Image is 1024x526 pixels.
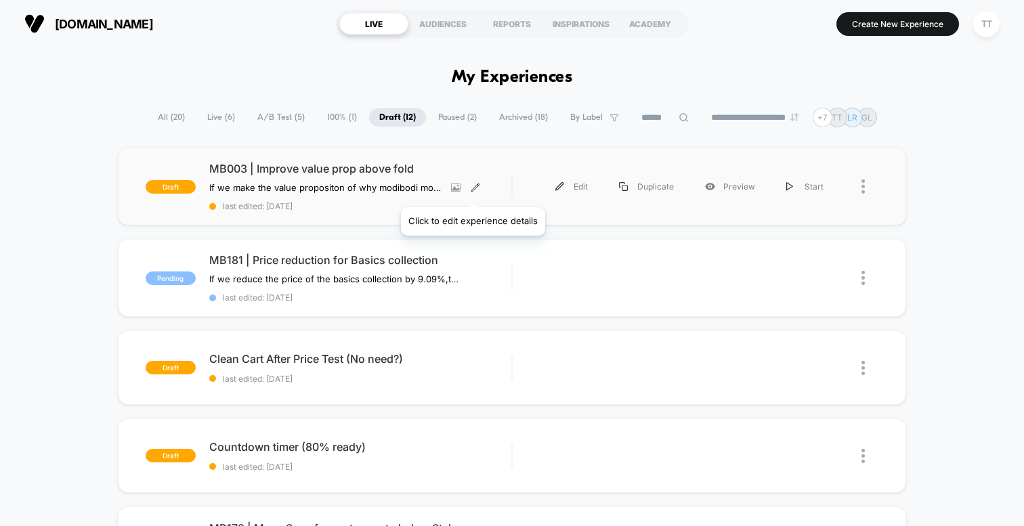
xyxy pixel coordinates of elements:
p: LR [847,112,857,123]
span: Clean Cart After Price Test (No need?) [209,352,511,366]
span: All ( 20 ) [148,108,195,127]
span: last edited: [DATE] [209,374,511,384]
img: menu [619,182,628,191]
span: Countdown timer (80% ready) [209,440,511,454]
span: If we make the value propositon of why modibodi more clear above the fold,then conversions will i... [209,182,441,193]
img: menu [786,182,793,191]
div: + 7 [813,108,832,127]
span: last edited: [DATE] [209,201,511,211]
img: close [861,271,865,285]
div: Duplicate [603,171,689,202]
span: Paused ( 2 ) [428,108,487,127]
span: If we reduce the price of the basics collection by 9.09%,then conversions will increase,because v... [209,273,461,284]
span: Draft ( 12 ) [369,108,426,127]
button: [DOMAIN_NAME] [20,13,157,35]
div: AUDIENCES [408,13,477,35]
span: last edited: [DATE] [209,462,511,472]
div: Start [771,171,839,202]
div: Edit [540,171,603,202]
span: MB181 | Price reduction for Basics collection [209,253,511,267]
span: By Label [570,112,603,123]
button: Create New Experience [836,12,959,36]
img: end [790,113,798,121]
img: close [861,179,865,194]
img: close [861,449,865,463]
span: MB003 | Improve value prop above fold [209,162,511,175]
span: last edited: [DATE] [209,292,511,303]
span: A/B Test ( 5 ) [247,108,315,127]
span: Live ( 6 ) [197,108,245,127]
div: LIVE [339,13,408,35]
div: TT [973,11,1000,37]
img: close [861,361,865,375]
h1: My Experiences [452,68,573,87]
span: 100% ( 1 ) [317,108,367,127]
span: draft [146,449,196,462]
span: draft [146,180,196,194]
p: TT [832,112,842,123]
div: ACADEMY [616,13,685,35]
div: Preview [689,171,771,202]
img: Visually logo [24,14,45,34]
span: Pending [146,271,196,285]
div: REPORTS [477,13,547,35]
img: menu [555,182,564,191]
span: [DOMAIN_NAME] [55,17,153,31]
span: draft [146,361,196,374]
span: Archived ( 18 ) [489,108,558,127]
p: GL [861,112,872,123]
button: TT [969,10,1004,38]
div: INSPIRATIONS [547,13,616,35]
